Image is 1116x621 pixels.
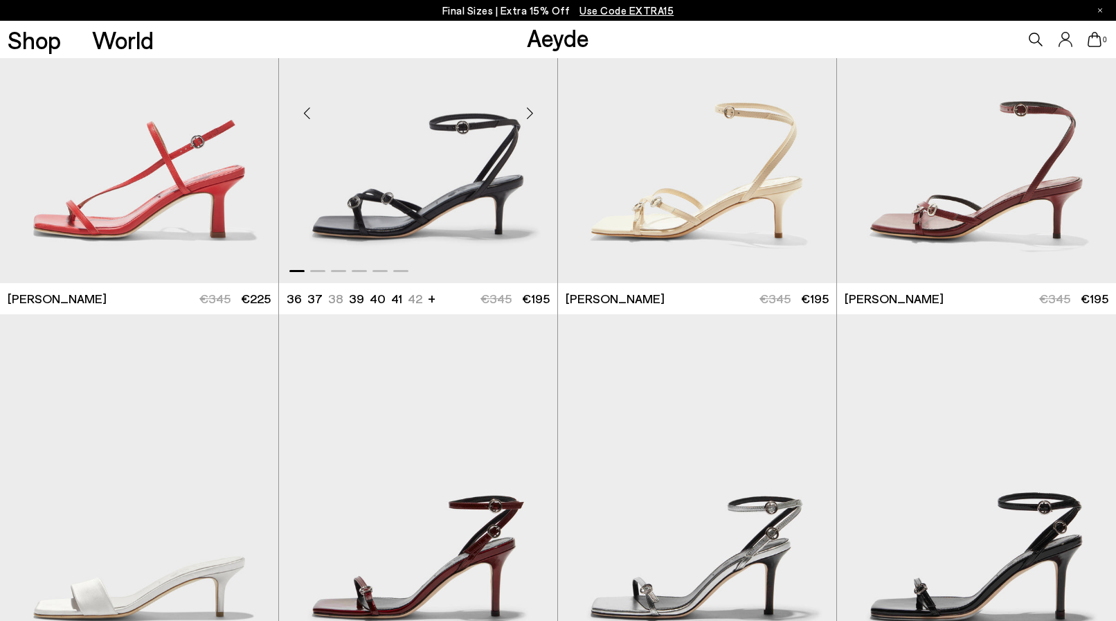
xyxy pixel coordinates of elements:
[837,283,1116,314] a: [PERSON_NAME] €345 €195
[1081,291,1108,306] span: €195
[370,290,386,307] li: 40
[391,290,402,307] li: 41
[759,291,791,306] span: €345
[1088,32,1101,47] a: 0
[241,291,271,306] span: €225
[801,291,829,306] span: €195
[480,291,512,306] span: €345
[92,28,154,52] a: World
[279,283,557,314] a: 36 37 38 39 40 41 42 + €345 €195
[287,290,302,307] li: 36
[428,289,435,307] li: +
[579,4,674,17] span: Navigate to /collections/ss25-final-sizes
[8,290,107,307] span: [PERSON_NAME]
[522,291,550,306] span: €195
[8,28,61,52] a: Shop
[1101,36,1108,44] span: 0
[349,290,364,307] li: 39
[286,93,327,134] div: Previous slide
[307,290,323,307] li: 37
[509,93,550,134] div: Next slide
[527,23,589,52] a: Aeyde
[287,290,418,307] ul: variant
[845,290,944,307] span: [PERSON_NAME]
[442,2,674,19] p: Final Sizes | Extra 15% Off
[199,291,231,306] span: €345
[1039,291,1070,306] span: €345
[558,283,836,314] a: [PERSON_NAME] €345 €195
[566,290,665,307] span: [PERSON_NAME]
